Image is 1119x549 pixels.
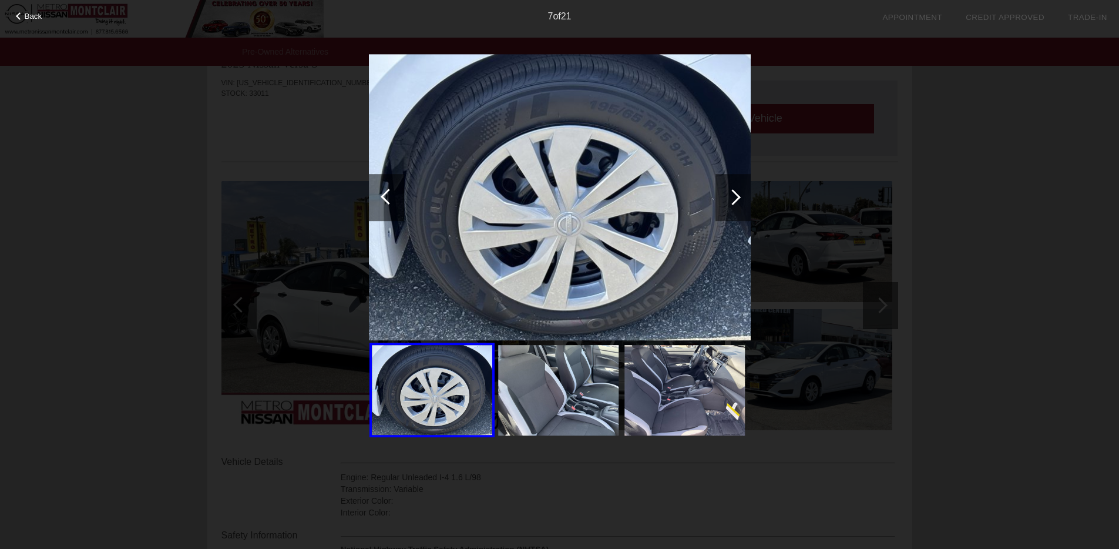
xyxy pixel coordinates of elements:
[624,345,745,436] img: image.aspx
[882,13,942,22] a: Appointment
[1068,13,1107,22] a: Trade-In
[25,12,42,21] span: Back
[547,11,553,21] span: 7
[966,13,1044,22] a: Credit Approved
[561,11,572,21] span: 21
[498,345,619,436] img: image.aspx
[369,54,751,341] img: image.aspx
